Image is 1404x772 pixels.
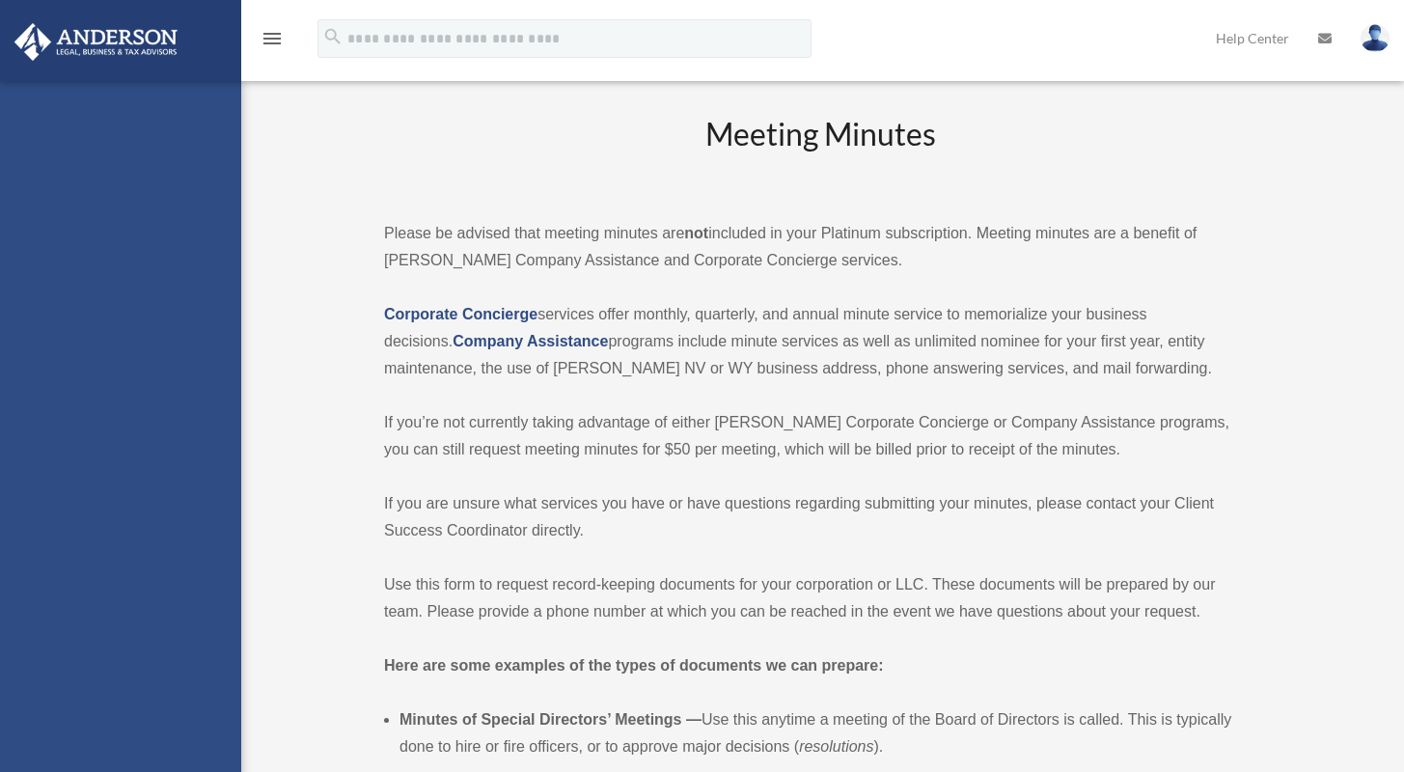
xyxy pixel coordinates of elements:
p: If you’re not currently taking advantage of either [PERSON_NAME] Corporate Concierge or Company A... [384,409,1256,463]
p: Use this form to request record-keeping documents for your corporation or LLC. These documents wi... [384,571,1256,625]
h2: Meeting Minutes [384,113,1256,193]
a: Company Assistance [453,333,608,349]
strong: not [684,225,708,241]
a: menu [261,34,284,50]
p: If you are unsure what services you have or have questions regarding submitting your minutes, ple... [384,490,1256,544]
em: resolutions [799,738,873,755]
img: User Pic [1361,24,1390,52]
strong: Here are some examples of the types of documents we can prepare: [384,657,884,674]
b: Minutes of Special Directors’ Meetings — [399,711,702,728]
a: Corporate Concierge [384,306,537,322]
i: menu [261,27,284,50]
i: search [322,26,344,47]
p: Please be advised that meeting minutes are included in your Platinum subscription. Meeting minute... [384,220,1256,274]
p: services offer monthly, quarterly, and annual minute service to memorialize your business decisio... [384,301,1256,382]
img: Anderson Advisors Platinum Portal [9,23,183,61]
li: Use this anytime a meeting of the Board of Directors is called. This is typically done to hire or... [399,706,1256,760]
